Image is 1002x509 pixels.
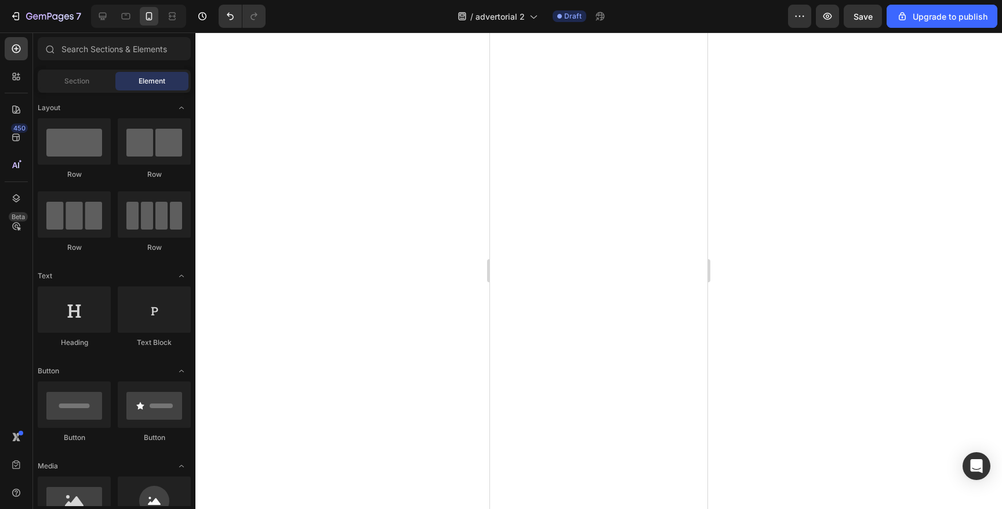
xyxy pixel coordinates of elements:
[172,99,191,117] span: Toggle open
[219,5,266,28] div: Undo/Redo
[76,9,81,23] p: 7
[38,337,111,348] div: Heading
[118,169,191,180] div: Row
[844,5,882,28] button: Save
[172,457,191,475] span: Toggle open
[5,5,86,28] button: 7
[896,10,988,23] div: Upgrade to publish
[11,123,28,133] div: 450
[172,267,191,285] span: Toggle open
[38,242,111,253] div: Row
[38,271,52,281] span: Text
[38,366,59,376] span: Button
[38,432,111,443] div: Button
[139,76,165,86] span: Element
[118,337,191,348] div: Text Block
[470,10,473,23] span: /
[38,103,60,113] span: Layout
[38,461,58,471] span: Media
[64,76,89,86] span: Section
[118,242,191,253] div: Row
[963,452,990,480] div: Open Intercom Messenger
[854,12,873,21] span: Save
[490,32,707,509] iframe: Design area
[9,212,28,221] div: Beta
[172,362,191,380] span: Toggle open
[564,11,582,21] span: Draft
[475,10,525,23] span: advertorial 2
[118,432,191,443] div: Button
[887,5,997,28] button: Upgrade to publish
[38,169,111,180] div: Row
[38,37,191,60] input: Search Sections & Elements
